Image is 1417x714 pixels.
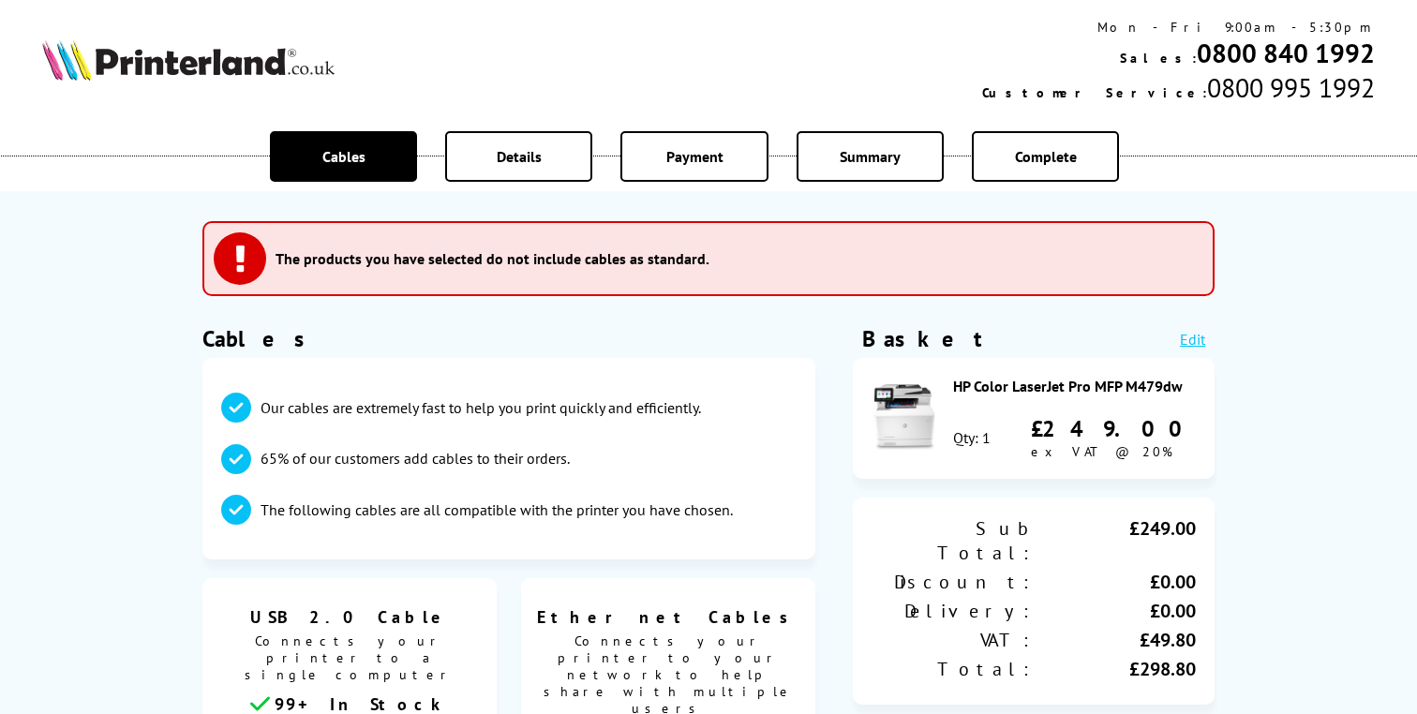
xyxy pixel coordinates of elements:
[1031,414,1196,443] div: £249.00
[872,570,1034,594] div: Discount:
[216,606,483,628] span: USB 2.0 Cable
[1034,657,1196,681] div: £298.80
[982,19,1375,36] div: Mon - Fri 9:00am - 5:30pm
[1031,443,1172,460] span: ex VAT @ 20%
[1034,570,1196,594] div: £0.00
[862,324,984,353] div: Basket
[1034,516,1196,565] div: £249.00
[840,147,901,166] span: Summary
[872,599,1034,623] div: Delivery:
[953,377,1197,395] div: HP Color LaserJet Pro MFP M479dw
[666,147,723,166] span: Payment
[1034,599,1196,623] div: £0.00
[1207,70,1375,105] span: 0800 995 1992
[276,249,709,268] h3: The products you have selected do not include cables as standard.
[872,628,1034,652] div: VAT:
[872,384,937,450] img: HP Color LaserJet Pro MFP M479dw
[1120,50,1197,67] span: Sales:
[872,657,1034,681] div: Total:
[1034,628,1196,652] div: £49.80
[1197,36,1375,70] a: 0800 840 1992
[202,324,815,353] h1: Cables
[261,448,570,469] p: 65% of our customers add cables to their orders.
[261,499,733,520] p: The following cables are all compatible with the printer you have chosen.
[497,147,542,166] span: Details
[872,516,1034,565] div: Sub Total:
[982,84,1207,101] span: Customer Service:
[953,428,991,447] div: Qty: 1
[1180,330,1205,349] a: Edit
[42,39,335,81] img: Printerland Logo
[1015,147,1077,166] span: Complete
[322,147,365,166] span: Cables
[261,397,701,418] p: Our cables are extremely fast to help you print quickly and efficiently.
[535,606,801,628] span: Ethernet Cables
[212,628,487,692] span: Connects your printer to a single computer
